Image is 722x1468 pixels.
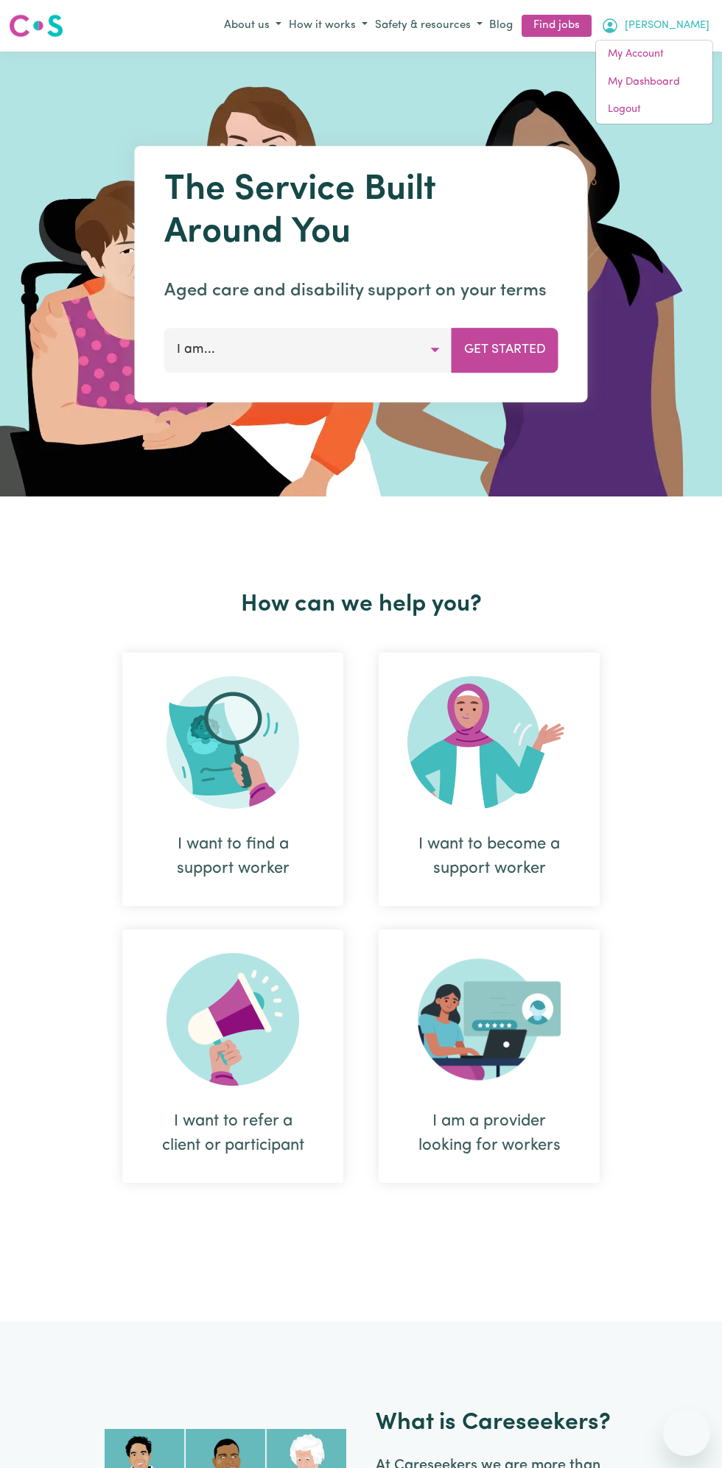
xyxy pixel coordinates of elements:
[371,14,486,38] button: Safety & resources
[158,1109,308,1158] div: I want to refer a client or participant
[522,15,592,38] a: Find jobs
[595,40,713,124] div: My Account
[164,169,558,254] h1: The Service Built Around You
[220,14,285,38] button: About us
[596,96,712,124] a: Logout
[9,9,63,43] a: Careseekers logo
[596,69,712,96] a: My Dashboard
[164,328,452,372] button: I am...
[122,653,343,906] div: I want to find a support worker
[486,15,516,38] a: Blog
[285,14,371,38] button: How it works
[452,328,558,372] button: Get Started
[418,953,561,1086] img: Provider
[407,676,571,809] img: Become Worker
[105,591,617,619] h2: How can we help you?
[167,953,299,1086] img: Refer
[167,676,299,809] img: Search
[122,930,343,1183] div: I want to refer a client or participant
[158,832,308,881] div: I want to find a support worker
[164,278,558,304] p: Aged care and disability support on your terms
[663,1409,710,1456] iframe: Button to launch messaging window
[597,13,713,38] button: My Account
[625,18,709,34] span: [PERSON_NAME]
[414,832,564,881] div: I want to become a support worker
[596,41,712,69] a: My Account
[376,1409,611,1437] h2: What is Careseekers?
[9,13,63,39] img: Careseekers logo
[379,930,600,1183] div: I am a provider looking for workers
[379,653,600,906] div: I want to become a support worker
[414,1109,564,1158] div: I am a provider looking for workers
